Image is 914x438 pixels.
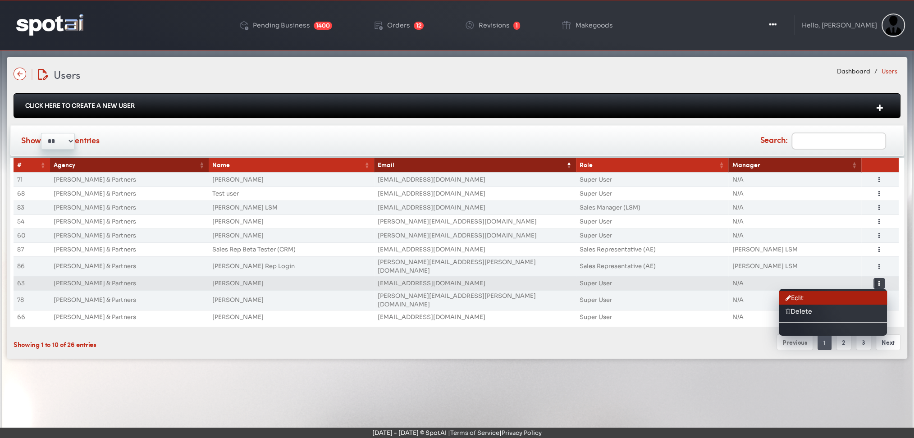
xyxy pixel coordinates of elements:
[502,429,542,437] a: Privacy Policy
[50,158,209,173] th: Agency: activate to sort column ascending
[14,256,50,276] td: 86
[882,14,905,37] img: Sterling Cooper & Partners
[576,290,728,310] td: Super User
[14,173,50,187] td: 71
[50,310,209,324] td: [PERSON_NAME] & Partners
[479,22,510,28] div: Revisions
[802,22,877,28] div: Hello, [PERSON_NAME]
[728,310,861,324] td: N/A
[41,133,75,150] select: Showentries
[374,214,576,228] td: [PERSON_NAME][EMAIL_ADDRESS][DOMAIN_NAME]
[836,334,851,350] a: 2
[728,256,861,276] td: [PERSON_NAME] LSM
[238,20,249,31] img: deployed-code-history.png
[837,66,870,75] a: Dashboard
[14,290,50,310] td: 78
[50,201,209,214] td: [PERSON_NAME] & Partners
[253,22,310,28] div: Pending Business
[576,214,728,228] td: Super User
[231,5,339,45] a: Pending Business 1400
[728,187,861,201] td: N/A
[50,173,209,187] td: [PERSON_NAME] & Partners
[14,68,26,80] img: name-arrow-back-state-default-icon-true-icon-only-true-type.svg
[14,333,379,351] div: Showing 1 to 10 of 26 entries
[856,334,871,350] a: 3
[50,242,209,256] td: [PERSON_NAME] & Partners
[576,256,728,276] td: Sales Representative (AE)
[314,22,332,30] span: 1400
[14,93,900,118] div: Click Here To Create A New User
[374,276,576,290] td: [EMAIL_ADDRESS][DOMAIN_NAME]
[209,276,374,290] td: [PERSON_NAME]
[14,310,50,324] td: 66
[21,133,100,150] label: Show entries
[576,22,613,28] div: Makegoods
[576,276,728,290] td: Super User
[209,158,374,173] th: Name: activate to sort column ascending
[14,276,50,290] td: 63
[374,256,576,276] td: [PERSON_NAME][EMAIL_ADDRESS][PERSON_NAME][DOMAIN_NAME]
[553,5,620,45] a: Makegoods
[728,242,861,256] td: [PERSON_NAME] LSM
[209,173,374,187] td: [PERSON_NAME]
[374,242,576,256] td: [EMAIL_ADDRESS][DOMAIN_NAME]
[374,310,576,324] td: [EMAIL_ADDRESS][DOMAIN_NAME]
[450,429,499,437] a: Terms of Service
[209,310,374,324] td: [PERSON_NAME]
[779,305,887,318] a: Delete
[728,214,861,228] td: N/A
[576,310,728,324] td: Super User
[14,187,50,201] td: 68
[14,201,50,214] td: 83
[54,67,80,82] span: Users
[14,242,50,256] td: 87
[366,5,431,45] a: Orders 12
[457,5,527,45] a: Revisions 1
[50,187,209,201] td: [PERSON_NAME] & Partners
[872,66,897,75] li: Users
[14,158,50,173] th: #: activate to sort column ascending
[14,228,50,242] td: 60
[14,214,50,228] td: 54
[728,290,861,310] td: N/A
[50,228,209,242] td: [PERSON_NAME] & Partners
[374,201,576,214] td: [EMAIL_ADDRESS][DOMAIN_NAME]
[16,14,83,35] img: logo-reversed.png
[374,187,576,201] td: [EMAIL_ADDRESS][DOMAIN_NAME]
[374,158,576,173] th: Email: activate to sort column descending
[50,214,209,228] td: [PERSON_NAME] & Partners
[728,276,861,290] td: N/A
[779,291,887,305] a: Edit
[576,187,728,201] td: Super User
[818,334,832,350] a: 1
[464,20,475,31] img: change-circle.png
[209,228,374,242] td: [PERSON_NAME]
[374,173,576,187] td: [EMAIL_ADDRESS][DOMAIN_NAME]
[576,242,728,256] td: Sales Representative (AE)
[209,242,374,256] td: Sales Rep Beta Tester (CRM)
[373,20,384,31] img: order-play.png
[50,290,209,310] td: [PERSON_NAME] & Partners
[876,334,900,350] a: Next
[513,22,520,30] span: 1
[576,228,728,242] td: Super User
[209,214,374,228] td: [PERSON_NAME]
[209,187,374,201] td: Test user
[374,228,576,242] td: [PERSON_NAME][EMAIL_ADDRESS][DOMAIN_NAME]
[50,256,209,276] td: [PERSON_NAME] & Partners
[209,201,374,214] td: [PERSON_NAME] LSM
[374,290,576,310] td: [PERSON_NAME][EMAIL_ADDRESS][PERSON_NAME][DOMAIN_NAME]
[728,158,861,173] th: Manager: activate to sort column ascending
[387,22,410,28] div: Orders
[50,276,209,290] td: [PERSON_NAME] & Partners
[576,201,728,214] td: Sales Manager (LSM)
[414,22,424,30] span: 12
[576,158,728,173] th: Role: activate to sort column ascending
[728,173,861,187] td: N/A
[209,256,374,276] td: [PERSON_NAME] Rep Login
[576,173,728,187] td: Super User
[728,228,861,242] td: N/A
[791,132,886,150] input: Search:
